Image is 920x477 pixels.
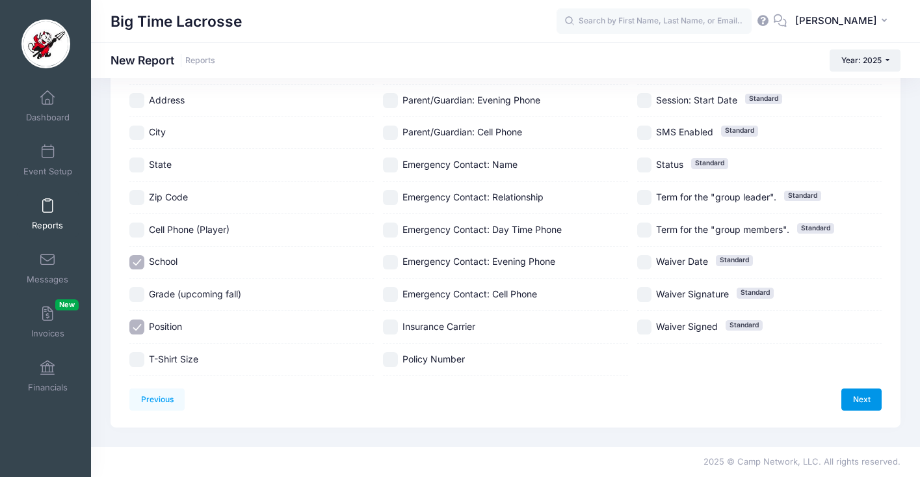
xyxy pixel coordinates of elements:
[149,94,185,105] span: Address
[656,321,718,332] span: Waiver Signed
[637,157,652,172] input: StatusStandard
[402,159,518,170] span: Emergency Contact: Name
[656,94,737,105] span: Session: Start Date
[55,299,79,310] span: New
[656,256,708,267] span: Waiver Date
[402,321,475,332] span: Insurance Carrier
[17,83,79,129] a: Dashboard
[129,190,144,205] input: Zip Code
[841,388,882,411] a: Next
[784,191,821,201] span: Standard
[402,256,555,267] span: Emergency Contact: Evening Phone
[17,245,79,291] a: Messages
[383,320,398,334] input: Insurance Carrier
[149,126,166,137] span: City
[402,288,537,299] span: Emergency Contact: Cell Phone
[637,255,652,270] input: Waiver DateStandard
[149,159,172,170] span: State
[402,353,465,364] span: Policy Number
[703,456,900,467] span: 2025 © Camp Network, LLC. All rights reserved.
[149,321,182,332] span: Position
[726,320,763,331] span: Standard
[129,287,144,302] input: Grade (upcoming fall)
[17,353,79,399] a: Financials
[656,159,683,170] span: Status
[129,352,144,367] input: T-Shirt Size
[637,190,652,205] input: Term for the "group leader".Standard
[21,20,70,68] img: Big Time Lacrosse
[129,93,144,108] input: Address
[17,191,79,237] a: Reports
[637,93,652,108] input: Session: Start DateStandard
[795,14,877,28] span: [PERSON_NAME]
[149,224,230,235] span: Cell Phone (Player)
[383,255,398,270] input: Emergency Contact: Evening Phone
[656,126,713,137] span: SMS Enabled
[129,126,144,141] input: City
[383,352,398,367] input: Policy Number
[637,320,652,334] input: Waiver SignedStandard
[721,126,758,136] span: Standard
[745,94,782,104] span: Standard
[23,166,72,177] span: Event Setup
[691,158,728,169] span: Standard
[129,157,144,172] input: State
[17,137,79,183] a: Event Setup
[185,56,215,66] a: Reports
[637,126,652,141] input: SMS EnabledStandard
[656,191,776,202] span: Term for the "group leader".
[656,288,729,299] span: Waiver Signature
[557,8,752,34] input: Search by First Name, Last Name, or Email...
[402,94,540,105] span: Parent/Guardian: Evening Phone
[149,288,241,299] span: Grade (upcoming fall)
[383,157,398,172] input: Emergency Contact: Name
[26,112,70,123] span: Dashboard
[737,288,774,298] span: Standard
[129,320,144,334] input: Position
[129,223,144,238] input: Cell Phone (Player)
[637,287,652,302] input: Waiver SignatureStandard
[383,223,398,238] input: Emergency Contact: Day Time Phone
[129,255,144,270] input: School
[383,190,398,205] input: Emergency Contact: Relationship
[149,353,198,364] span: T-Shirt Size
[383,287,398,302] input: Emergency Contact: Cell Phone
[716,255,753,266] span: Standard
[830,49,900,72] button: Year: 2025
[31,328,64,339] span: Invoices
[149,191,188,202] span: Zip Code
[28,382,68,393] span: Financials
[402,224,562,235] span: Emergency Contact: Day Time Phone
[787,7,900,36] button: [PERSON_NAME]
[841,55,882,65] span: Year: 2025
[383,126,398,141] input: Parent/Guardian: Cell Phone
[402,126,522,137] span: Parent/Guardian: Cell Phone
[656,224,789,235] span: Term for the "group members".
[111,7,242,36] h1: Big Time Lacrosse
[402,191,544,202] span: Emergency Contact: Relationship
[129,388,185,411] a: Previous
[383,93,398,108] input: Parent/Guardian: Evening Phone
[32,220,63,231] span: Reports
[111,53,215,67] h1: New Report
[797,223,834,234] span: Standard
[149,256,177,267] span: School
[27,274,68,285] span: Messages
[637,223,652,238] input: Term for the "group members".Standard
[17,299,79,345] a: InvoicesNew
